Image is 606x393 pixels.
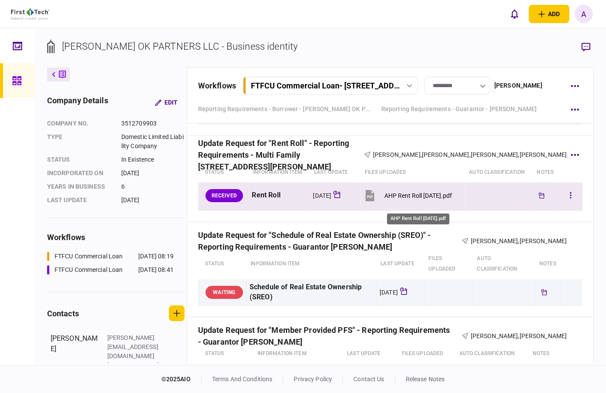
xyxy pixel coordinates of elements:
[47,119,113,128] div: company no.
[198,150,364,159] div: Update Request for "Rent Roll" - Reporting Requirements - Multi Family [STREET_ADDRESS][PERSON_NAME]
[246,249,376,279] th: Information item
[538,287,550,298] div: Tickler available
[376,249,424,279] th: last update
[528,344,558,364] th: notes
[406,376,445,383] a: release notes
[47,169,113,178] div: incorporated on
[107,361,164,370] div: [PHONE_NUMBER]
[47,95,108,110] div: company details
[535,249,561,279] th: notes
[198,249,246,279] th: status
[342,344,397,364] th: last update
[494,81,542,90] div: [PERSON_NAME]
[161,375,202,384] div: © 2025 AIO
[121,119,185,128] div: 3512709903
[252,186,306,205] div: Rent Roll
[397,344,455,364] th: Files uploaded
[251,81,400,90] div: FTFCU Commercial Loan - [STREET_ADDRESS][PERSON_NAME]
[505,5,524,23] button: open notifications list
[471,151,518,158] span: [PERSON_NAME]
[421,151,422,158] span: ,
[472,249,535,279] th: auto classification
[198,344,253,364] th: status
[121,169,185,178] div: [DATE]
[518,332,519,339] span: ,
[55,252,123,261] div: FTFCU Commercial Loan
[380,288,398,297] div: [DATE]
[198,80,236,91] div: workflows
[313,191,331,200] div: [DATE]
[310,163,360,183] th: last update
[212,376,273,383] a: terms and conditions
[62,39,298,54] div: [PERSON_NAME] OK PARTNERS LLC - Business identity
[294,376,332,383] a: privacy policy
[424,249,472,279] th: Files uploaded
[518,151,519,158] span: ,
[47,252,174,261] a: FTFCU Commercial Loan[DATE] 08:19
[198,105,373,114] a: Reporting Requirements - Borrower - [PERSON_NAME] OK Partners LLC
[47,182,113,191] div: years in business
[520,332,567,339] span: [PERSON_NAME]
[532,163,559,183] th: notes
[148,95,185,110] button: Edit
[536,190,547,201] div: Tickler available
[353,376,384,383] a: contact us
[47,132,113,151] div: Type
[253,344,343,364] th: Information item
[198,332,462,341] div: Update Request for "Member Provided PFS" - Reporting Requirements - Guarantor [PERSON_NAME]
[138,252,174,261] div: [DATE] 08:19
[47,265,174,274] a: FTFCU Commercial Loan[DATE] 08:41
[518,237,519,244] span: ,
[422,151,469,158] span: [PERSON_NAME]
[469,151,471,158] span: ,
[198,163,249,183] th: status
[107,333,164,361] div: [PERSON_NAME][EMAIL_ADDRESS][DOMAIN_NAME]
[471,332,518,339] span: [PERSON_NAME]
[243,77,418,95] button: FTFCU Commercial Loan- [STREET_ADDRESS][PERSON_NAME]
[47,196,113,205] div: last update
[205,189,243,202] div: RECEIVED
[47,155,113,164] div: status
[520,151,567,158] span: [PERSON_NAME]
[11,8,50,20] img: client company logo
[465,163,532,183] th: auto classification
[205,286,243,299] div: WAITING
[51,333,99,379] div: [PERSON_NAME]
[363,186,452,205] button: AHP Rent Roll 8.1.25.pdf
[575,5,593,23] button: A
[121,132,185,151] div: Domestic Limited Liability Company
[471,237,518,244] span: [PERSON_NAME]
[384,192,452,199] div: AHP Rent Roll 8.1.25.pdf
[121,196,185,205] div: [DATE]
[360,163,465,183] th: Files uploaded
[198,237,462,246] div: Update Request for "Schedule of Real Estate Ownership (SREO)" - Reporting Requirements - Guaranto...
[249,163,310,183] th: Information item
[250,282,373,302] div: Schedule of Real Estate Ownership (SREO)
[47,308,79,319] div: contacts
[520,237,567,244] span: [PERSON_NAME]
[387,213,449,224] div: AHP Rent Roll [DATE].pdf
[47,231,185,243] div: workflows
[455,344,528,364] th: auto classification
[121,155,185,164] div: In Existence
[381,105,537,114] a: Reporting Requirements - Guarantor - [PERSON_NAME]
[373,151,421,158] span: [PERSON_NAME]
[529,5,569,23] button: open adding identity options
[55,265,123,274] div: FTFCU Commercial Loan
[121,182,185,191] div: 6
[138,265,174,274] div: [DATE] 08:41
